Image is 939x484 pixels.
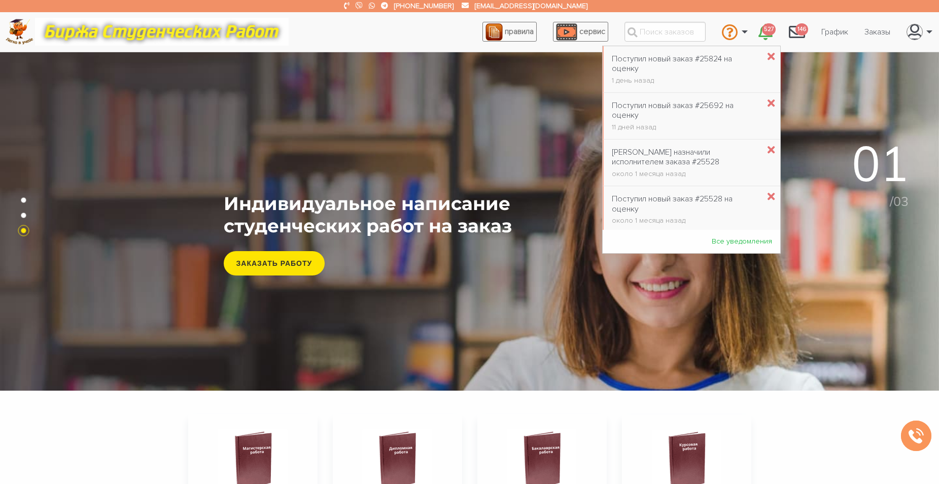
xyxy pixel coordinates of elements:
[553,22,608,42] a: сервис
[485,23,503,41] img: agreement_icon-feca34a61ba7f3d1581b08bc946b2ec1ccb426f67415f344566775c155b7f62c.png
[781,18,813,46] a: 146
[612,170,759,178] div: около 1 месяца назад
[35,18,289,46] img: motto-12e01f5a76059d5f6a28199ef077b1f78e012cfde436ab5cf1d4517935686d32.gif
[604,189,768,230] a: Поступил новый заказ #25528 на оценку около 1 месяца назад
[21,213,26,218] button: 2 of 3
[612,217,759,224] div: около 1 месяца назад
[6,19,33,45] img: logo-c4363faeb99b52c628a42810ed6dfb4293a56d4e4775eb116515dfe7f33672af.png
[762,23,776,36] span: 527
[604,142,768,184] a: [PERSON_NAME] назначили исполнителем заказа #25528 около 1 месяца назад
[482,22,537,42] a: правила
[21,198,26,203] button: 3 of 3
[612,101,759,120] div: Поступил новый заказ #25692 на оценку
[750,18,781,46] a: 527
[856,22,898,42] a: Заказы
[604,95,768,137] a: Поступил новый заказ #25692 на оценку 11 дней назад
[505,26,534,37] span: правила
[612,54,759,74] div: Поступил новый заказ #25824 на оценку
[394,2,454,10] a: [PHONE_NUMBER]
[475,2,587,10] a: [EMAIL_ADDRESS][DOMAIN_NAME]
[612,124,759,131] div: 11 дней назад
[813,22,856,42] a: График
[852,133,909,193] span: 01
[224,251,325,275] a: Заказать работу
[556,23,577,41] img: play_icon-49f7f135c9dc9a03216cfdbccbe1e3994649169d890fb554cedf0eac35a01ba8.png
[21,228,26,233] button: 1 of 3
[579,26,605,37] span: сервис
[612,194,759,214] div: Поступил новый заказ #25528 на оценку
[604,49,768,90] a: Поступил новый заказ #25824 на оценку 1 день назад
[704,232,780,251] a: Все уведомления
[612,148,759,167] div: [PERSON_NAME] назначили исполнителем заказа #25528
[624,22,706,42] input: Поиск заказов
[224,192,528,237] h4: Индивидуальное написание студенческих работ на заказ
[612,77,759,84] div: 1 день назад
[795,23,808,36] span: 146
[852,133,909,209] div: /03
